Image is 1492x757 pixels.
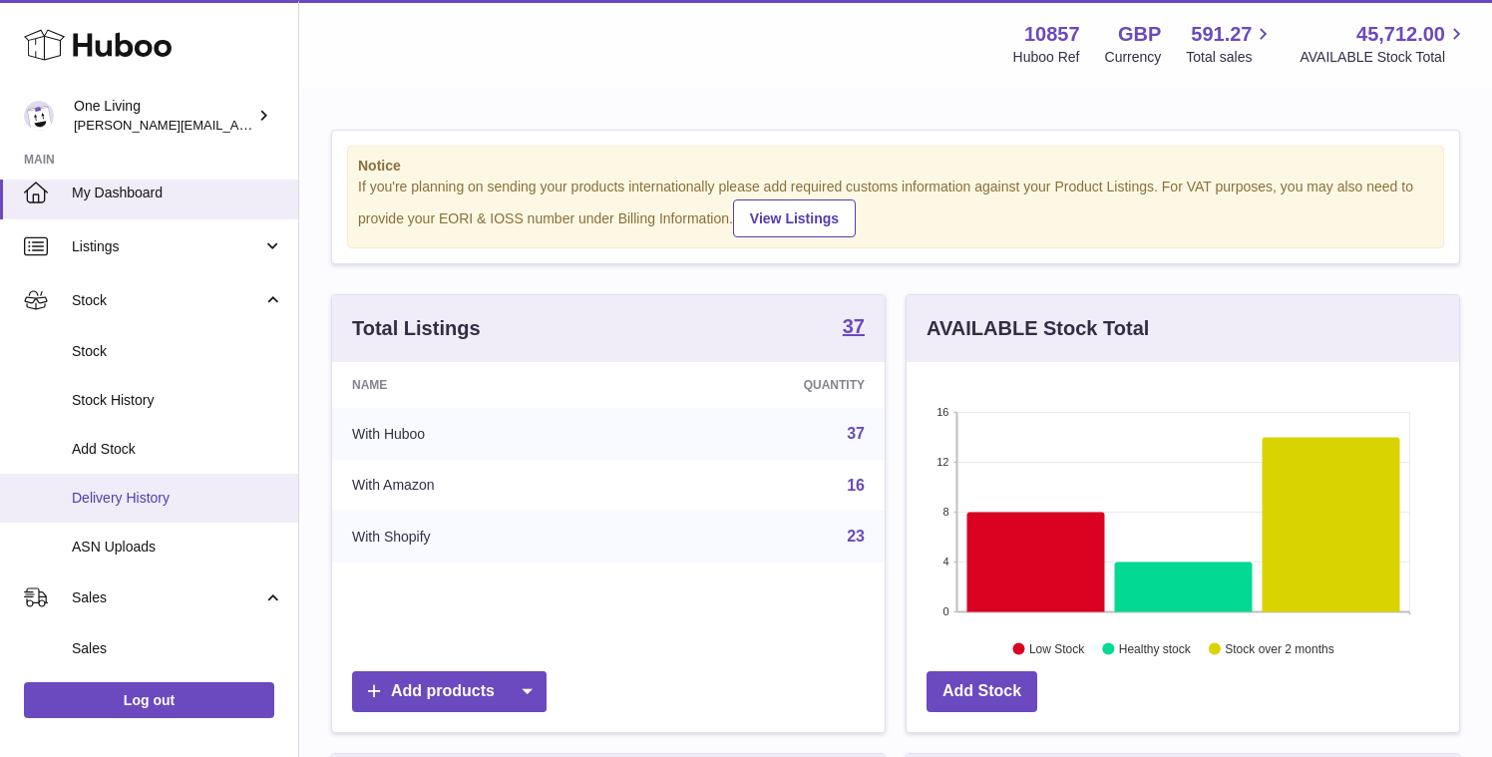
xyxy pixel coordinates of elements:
span: My Dashboard [72,184,283,202]
div: If you're planning on sending your products internationally please add required customs informati... [358,178,1433,237]
text: Low Stock [1029,641,1085,655]
th: Quantity [634,362,885,408]
a: Add Stock [927,671,1037,712]
img: Jessica@oneliving.com [24,101,54,131]
span: Sales [72,588,262,607]
a: Log out [24,682,274,718]
a: Add products [352,671,547,712]
text: 4 [942,556,948,568]
text: Healthy stock [1119,641,1192,655]
span: Stock [72,291,262,310]
strong: 10857 [1024,21,1080,48]
span: ASN Uploads [72,538,283,557]
div: Huboo Ref [1013,48,1080,67]
a: 591.27 Total sales [1186,21,1275,67]
span: Listings [72,237,262,256]
span: Stock History [72,391,283,410]
span: 591.27 [1191,21,1252,48]
text: 12 [936,456,948,468]
span: Delivery History [72,489,283,508]
span: Total sales [1186,48,1275,67]
strong: 37 [843,316,865,336]
span: AVAILABLE Stock Total [1300,48,1468,67]
td: With Shopify [332,511,634,563]
span: Stock [72,342,283,361]
text: Stock over 2 months [1225,641,1333,655]
span: [PERSON_NAME][EMAIL_ADDRESS][DOMAIN_NAME] [74,117,400,133]
div: Currency [1105,48,1162,67]
td: With Huboo [332,408,634,460]
td: With Amazon [332,460,634,512]
span: 45,712.00 [1356,21,1445,48]
span: Sales [72,639,283,658]
h3: Total Listings [352,315,481,342]
a: 45,712.00 AVAILABLE Stock Total [1300,21,1468,67]
a: 23 [847,528,865,545]
span: Add Stock [72,440,283,459]
h3: AVAILABLE Stock Total [927,315,1149,342]
a: View Listings [733,199,856,237]
strong: Notice [358,157,1433,176]
text: 16 [936,406,948,418]
text: 8 [942,506,948,518]
div: One Living [74,97,253,135]
strong: GBP [1118,21,1161,48]
th: Name [332,362,634,408]
a: 16 [847,477,865,494]
a: 37 [843,316,865,340]
a: 37 [847,425,865,442]
text: 0 [942,605,948,617]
